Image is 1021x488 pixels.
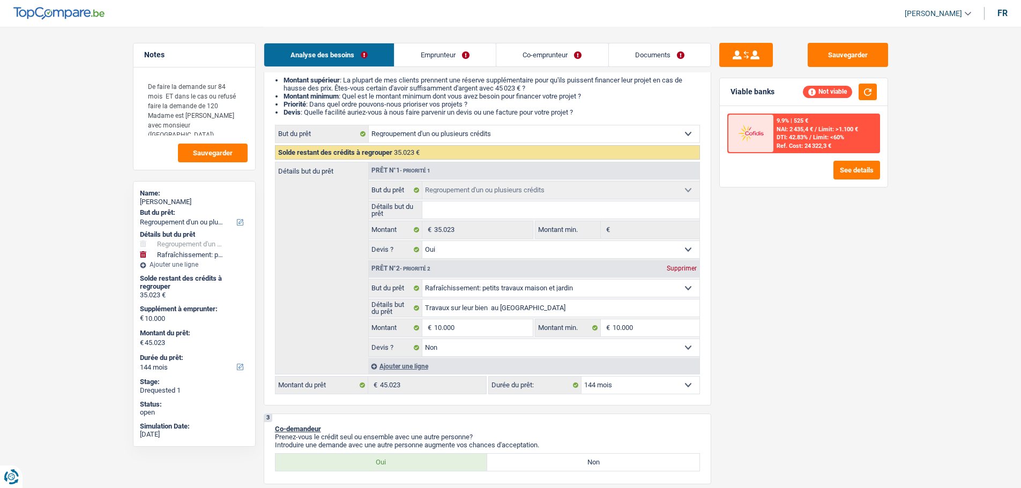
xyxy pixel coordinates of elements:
span: Limit: <60% [813,134,844,141]
div: [DATE] [140,430,249,439]
div: Détails but du prêt [140,230,249,239]
a: Analyse des besoins [264,43,394,66]
strong: Montant supérieur [284,76,340,84]
label: Montant min. [535,319,601,336]
label: Montant du prêt: [140,329,247,337]
a: [PERSON_NAME] [896,5,971,22]
label: Détails but du prêt [369,299,423,317]
div: Status: [140,400,249,409]
label: Devis ? [369,339,423,356]
h5: Notes [144,50,244,59]
div: open [140,408,249,417]
div: Viable banks [731,87,774,96]
span: € [140,314,144,322]
span: [PERSON_NAME] [905,9,962,18]
label: Détails but du prêt [369,201,423,219]
span: / [815,126,817,133]
label: Devis ? [369,241,423,258]
label: Montant du prêt [275,377,368,394]
button: See details [833,161,880,179]
a: Co-emprunteur [496,43,608,66]
div: Solde restant des crédits à regrouper [140,274,249,291]
label: Montant min. [535,221,601,238]
div: fr [997,8,1008,18]
div: 9.9% | 525 € [777,117,808,124]
label: Détails but du prêt [275,162,368,175]
span: / [809,134,811,141]
span: Solde restant des crédits à regrouper [278,148,392,156]
div: 35.023 € [140,291,249,299]
strong: Priorité [284,100,306,108]
label: Montant [369,319,423,336]
label: Oui [275,454,488,471]
span: - Priorité 2 [400,266,430,272]
span: € [601,221,613,238]
div: Name: [140,189,249,198]
a: Emprunteur [394,43,496,66]
span: Limit: >1.100 € [818,126,858,133]
label: Non [487,454,699,471]
div: Ajouter une ligne [368,358,699,374]
label: Durée du prêt: [140,354,247,362]
span: Devis [284,108,301,116]
span: Sauvegarder [193,149,233,156]
p: Prenez-vous le crédit seul ou ensemble avec une autre personne? [275,433,700,441]
div: Prêt n°2 [369,265,433,272]
img: TopCompare Logo [13,7,105,20]
div: Supprimer [664,265,699,272]
p: Introduire une demande avec une autre personne augmente vos chances d'acceptation. [275,441,700,449]
span: € [368,377,380,394]
label: But du prêt [275,125,369,142]
label: But du prêt [369,182,423,199]
div: Drequested 1 [140,386,249,395]
span: DTI: 42.83% [777,134,808,141]
div: Ref. Cost: 24 322,3 € [777,142,831,149]
li: : La plupart de mes clients prennent une réserve supplémentaire pour qu'ils puissent financer leu... [284,76,700,92]
span: NAI: 2 435,4 € [777,126,813,133]
span: € [422,319,434,336]
label: Montant [369,221,423,238]
div: Prêt n°1 [369,167,433,174]
button: Sauvegarder [178,144,248,162]
strong: Montant minimum [284,92,339,100]
span: - Priorité 1 [400,168,430,174]
label: But du prêt: [140,208,247,217]
span: € [140,339,144,347]
a: Documents [609,43,711,66]
label: Durée du prêt: [489,377,582,394]
li: : Dans quel ordre pouvons-nous prioriser vos projets ? [284,100,700,108]
span: € [601,319,613,336]
div: Simulation Date: [140,422,249,431]
div: Stage: [140,378,249,386]
button: Sauvegarder [808,43,888,67]
div: Ajouter une ligne [140,261,249,268]
span: Co-demandeur [275,425,321,433]
span: 35.023 € [394,148,420,156]
label: Supplément à emprunter: [140,305,247,313]
label: But du prêt [369,280,423,297]
div: Not viable [803,86,852,97]
li: : Quelle facilité auriez-vous à nous faire parvenir un devis ou une facture pour votre projet ? [284,108,700,116]
div: [PERSON_NAME] [140,198,249,206]
div: 3 [264,414,272,422]
span: € [422,221,434,238]
img: Cofidis [731,123,771,143]
li: : Quel est le montant minimum dont vous avez besoin pour financer votre projet ? [284,92,700,100]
